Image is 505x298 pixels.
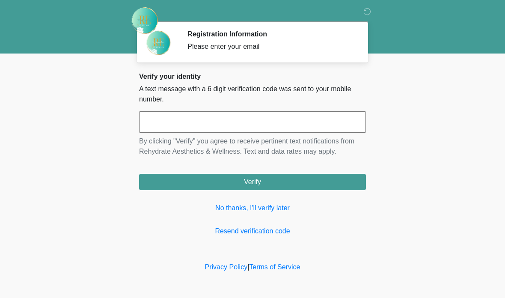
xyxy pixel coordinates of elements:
[139,136,366,157] p: By clicking "Verify" you agree to receive pertinent text notifications from Rehydrate Aesthetics ...
[187,42,353,52] div: Please enter your email
[139,72,366,80] h2: Verify your identity
[139,174,366,190] button: Verify
[139,203,366,213] a: No thanks, I'll verify later
[205,263,248,271] a: Privacy Policy
[247,263,249,271] a: |
[139,226,366,236] a: Resend verification code
[249,263,300,271] a: Terms of Service
[146,30,171,56] img: Agent Avatar
[131,6,159,35] img: Rehydrate Aesthetics & Wellness Logo
[139,84,366,104] p: A text message with a 6 digit verification code was sent to your mobile number.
